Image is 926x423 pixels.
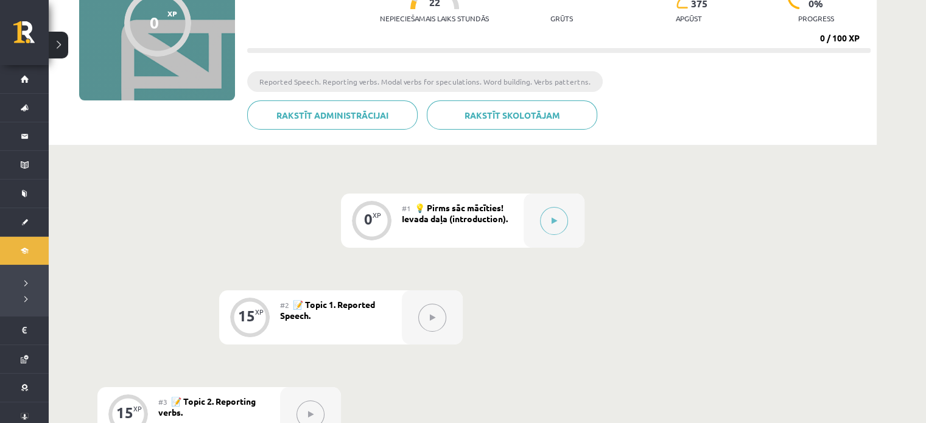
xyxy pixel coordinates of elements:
p: Nepieciešamais laiks stundās [380,14,489,23]
div: 15 [116,407,133,418]
div: 0 [150,13,159,32]
span: 💡 Pirms sāc mācīties! Ievada daļa (introduction). [402,202,508,224]
p: progress [798,14,834,23]
a: Rakstīt administrācijai [247,100,418,130]
span: #3 [158,397,167,407]
a: Rīgas 1. Tālmācības vidusskola [13,21,49,52]
span: XP [167,9,177,18]
span: #2 [280,300,289,310]
span: #1 [402,203,411,213]
div: XP [373,212,381,218]
span: 📝 Topic 1. Reported Speech. [280,299,375,321]
li: Reported Speech. Reporting verbs. Modal verbs for speculations. Word building. Verbs pattertns. [247,71,603,92]
span: 📝 Topic 2. Reporting verbs. [158,396,256,418]
p: Grūts [550,14,573,23]
div: 15 [238,310,255,321]
a: Rakstīt skolotājam [427,100,597,130]
div: XP [255,309,264,315]
div: 0 [364,214,373,225]
p: apgūst [676,14,702,23]
div: XP [133,405,142,412]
